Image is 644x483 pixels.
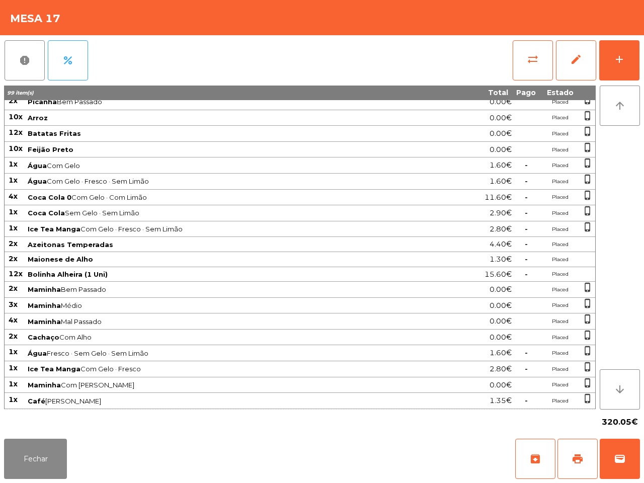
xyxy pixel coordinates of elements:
[9,395,18,404] span: 1x
[570,53,582,65] span: edit
[515,439,555,479] button: archive
[28,333,427,341] span: Com Alho
[9,128,23,137] span: 12x
[540,377,580,393] td: Placed
[490,253,512,266] span: 1.30€
[490,111,512,125] span: 0.00€
[9,192,18,201] span: 4x
[10,11,60,26] h4: Mesa 17
[540,174,580,190] td: Placed
[540,190,580,206] td: Placed
[9,239,18,248] span: 2x
[485,191,512,204] span: 11.60€
[525,177,528,186] span: -
[28,301,427,309] span: Médio
[490,127,512,140] span: 0.00€
[527,53,539,65] span: sync_alt
[28,98,427,106] span: Bem Passado
[529,453,541,465] span: archive
[28,162,427,170] span: Com Gelo
[540,205,580,221] td: Placed
[614,100,626,112] i: arrow_upward
[28,285,61,293] span: Maminha
[583,393,593,404] span: phone_iphone
[490,378,512,392] span: 0.00€
[28,98,57,106] span: Picanha
[28,397,45,405] span: Café
[28,333,59,341] span: Cachaço
[583,282,593,292] span: phone_iphone
[28,162,47,170] span: Água
[525,255,528,264] span: -
[540,345,580,361] td: Placed
[540,94,580,110] td: Placed
[490,314,512,328] span: 0.00€
[4,439,67,479] button: Fechar
[540,126,580,142] td: Placed
[614,453,626,465] span: wallet
[540,85,580,100] th: Estado
[28,285,427,293] span: Bem Passado
[490,346,512,360] span: 1.60€
[525,348,528,357] span: -
[28,301,61,309] span: Maminha
[490,143,512,156] span: 0.00€
[28,129,81,137] span: Batatas Fritas
[28,177,427,185] span: Com Gelo · Fresco · Sem Limão
[583,142,593,152] span: phone_iphone
[5,40,45,80] button: report
[28,381,61,389] span: Maminha
[583,206,593,216] span: phone_iphone
[525,396,528,405] span: -
[9,159,18,169] span: 1x
[490,299,512,312] span: 0.00€
[540,267,580,282] td: Placed
[583,330,593,340] span: phone_iphone
[583,126,593,136] span: phone_iphone
[525,364,528,373] span: -
[28,177,47,185] span: Água
[28,397,427,405] span: [PERSON_NAME]
[9,254,18,263] span: 2x
[48,40,88,80] button: percent
[28,193,71,201] span: Coca Cola 0
[513,40,553,80] button: sync_alt
[7,90,34,96] span: 99 item(s)
[9,207,18,216] span: 1x
[9,269,23,278] span: 12x
[9,284,18,293] span: 2x
[490,175,512,188] span: 1.60€
[600,439,640,479] button: wallet
[9,379,18,388] span: 1x
[572,453,584,465] span: print
[557,439,598,479] button: print
[28,114,48,122] span: Arroz
[28,365,427,373] span: Com Gelo · Fresco
[512,85,540,100] th: Pago
[28,145,73,153] span: Feijão Preto
[525,160,528,170] span: -
[540,157,580,174] td: Placed
[540,330,580,346] td: Placed
[540,110,580,126] td: Placed
[28,240,113,249] span: Azeitonas Temperadas
[28,225,80,233] span: Ice Tea Manga
[9,144,23,153] span: 10x
[583,298,593,308] span: phone_iphone
[583,378,593,388] span: phone_iphone
[600,86,640,126] button: arrow_upward
[28,365,80,373] span: Ice Tea Manga
[490,394,512,408] span: 1.35€
[540,252,580,267] td: Placed
[525,208,528,217] span: -
[62,54,74,66] span: percent
[28,209,427,217] span: Sem Gelo · Sem Limão
[28,193,427,201] span: Com Gelo · Com Limão
[525,239,528,249] span: -
[28,317,61,326] span: Maminha
[490,331,512,344] span: 0.00€
[602,415,638,430] span: 320.05€
[9,363,18,372] span: 1x
[490,283,512,296] span: 0.00€
[28,225,427,233] span: Com Gelo · Fresco · Sem Limão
